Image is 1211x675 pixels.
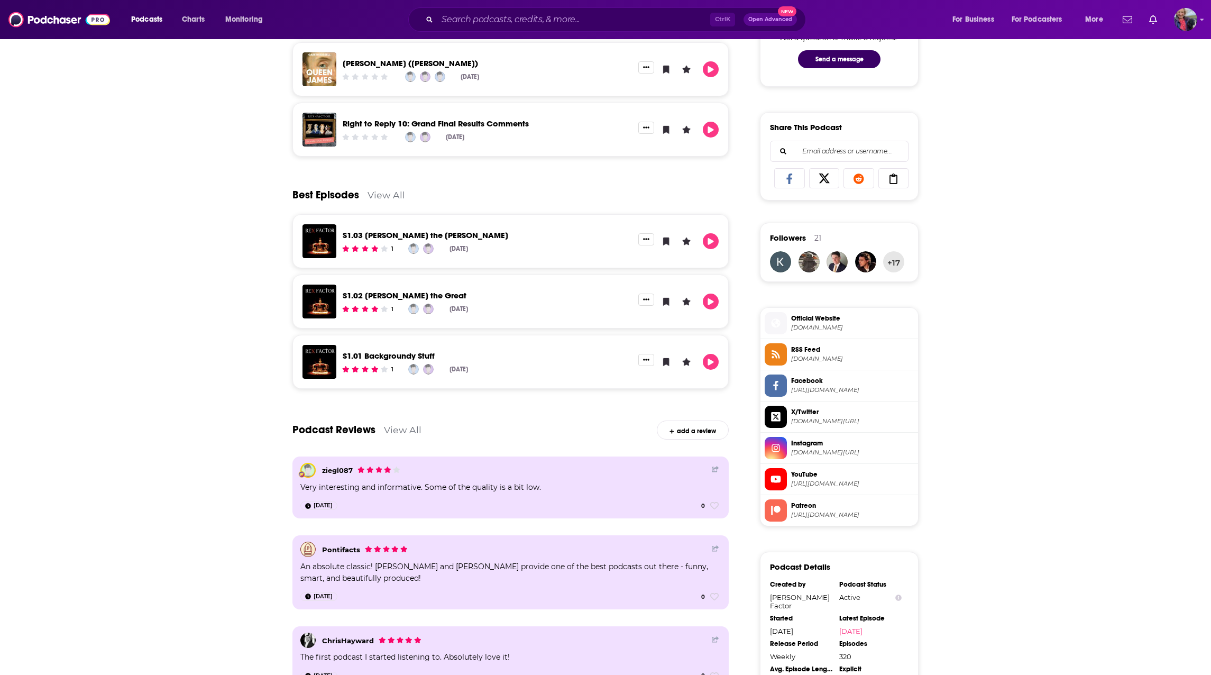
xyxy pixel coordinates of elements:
div: Community Rating: 0 out of 5 [341,133,389,141]
a: Show notifications dropdown [1145,11,1161,29]
div: Active [839,593,902,601]
a: Right to Reply 10: Grand Final Results Comments [343,118,529,129]
img: Graham Duke [408,304,419,314]
img: Ali Hood [423,364,434,375]
span: rexfactorpodcast.com [791,324,914,332]
a: S1.01 Backgroundy Stuff [343,351,435,361]
button: Leave a Rating [678,354,694,370]
a: Share Button [712,635,719,643]
a: Patreon[URL][DOMAIN_NAME] [765,499,914,522]
button: Bookmark Episode [658,122,674,138]
a: Apr 11th, 2020 [300,592,337,601]
a: ChrisHayward [300,633,316,648]
a: ktr675 [770,251,791,272]
div: Community Rating: 4 out of 5 [341,245,389,253]
button: Show profile menu [1174,8,1197,31]
button: Show More Button [638,61,654,73]
a: ChrisHayward [322,636,374,645]
img: Right to Reply 10: Grand Final Results Comments [302,113,336,147]
span: For Business [952,12,994,27]
a: Show notifications dropdown [1118,11,1136,29]
a: View All [384,424,421,435]
span: [DATE] [314,591,333,602]
button: +17 [883,251,904,272]
a: View All [368,189,405,200]
span: 0 [701,592,705,602]
div: 21 [814,233,821,243]
div: Community Rating: 0 out of 5 [341,73,389,81]
span: feeds.megaphone.fm [791,355,914,363]
img: Ali Hood [420,132,430,142]
div: 1 [391,366,393,373]
a: Podchaser - Follow, Share and Rate Podcasts [8,10,110,30]
a: ziegl087 [322,466,353,475]
img: Graham Duke [405,132,416,142]
div: [DATE] [461,73,479,80]
div: [DATE] [449,366,468,373]
button: Show More Button [638,294,654,305]
div: Episodes [839,640,902,648]
img: Gogupadme [799,251,820,272]
button: Bookmark Episode [658,354,674,370]
span: X/Twitter [791,407,914,417]
div: Search podcasts, credits, & more... [418,7,816,32]
span: For Podcasters [1012,12,1062,27]
a: S1.03 Edward the Elder [343,230,508,240]
div: Podcast Status [839,580,902,589]
a: Share Button [712,465,719,473]
a: X/Twitter[DOMAIN_NAME][URL] [765,406,914,428]
button: open menu [218,11,277,28]
button: Play [703,294,719,309]
div: Community Rating: 4 out of 5 [341,305,389,313]
a: Facebook[URL][DOMAIN_NAME] [765,375,914,397]
button: open menu [945,11,1007,28]
button: Bookmark Episode [658,294,674,309]
h3: Podcast Details [770,562,830,572]
a: Graham Duke [408,243,419,254]
img: Mikecorradi [855,251,876,272]
button: Send a message [798,50,880,68]
a: Instagram[DOMAIN_NAME][URL] [765,437,914,459]
img: Ali Hood [420,71,430,82]
span: Official Website [791,314,914,323]
div: 1 [391,245,393,252]
img: PeterBlake [827,251,848,272]
img: S1.01 Backgroundy Stuff [302,345,336,379]
span: YouTube [791,470,914,479]
img: User Badge Icon [298,471,305,478]
img: ziegl087 [301,464,315,477]
span: Facebook [791,376,914,386]
img: Ali Hood [423,304,434,314]
div: [PERSON_NAME] Factor [770,593,832,610]
span: RSS Feed [791,345,914,354]
button: Play [703,122,719,138]
img: Ali Hood [423,243,434,254]
button: Open AdvancedNew [744,13,797,26]
button: open menu [124,11,176,28]
button: Show More Button [638,354,654,366]
div: [DATE] [449,305,468,313]
span: https://www.youtube.com/@RexFactorHistory [791,480,914,488]
a: Jul 13th, 2020 [300,501,337,510]
div: Latest Episode [839,614,902,623]
button: Leave a Rating [678,233,694,249]
button: Show More Button [638,233,654,245]
span: Charts [182,12,205,27]
img: Gareth Russell (author) [435,71,445,82]
div: Weekly [770,652,832,661]
div: [DATE] [449,245,468,252]
div: Very interesting and informative. Some of the quality is a bit low. [300,481,722,493]
img: S1.02 Alfred the Great [302,285,336,318]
